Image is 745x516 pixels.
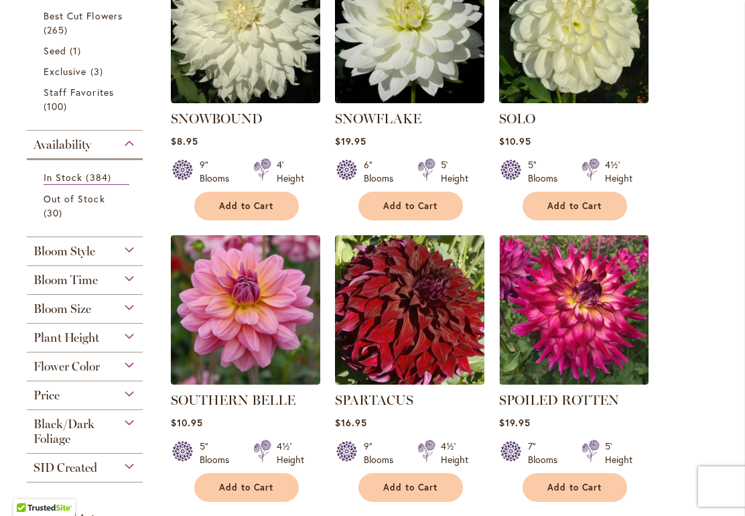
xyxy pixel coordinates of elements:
button: Add to Cart [523,192,627,220]
span: 30 [44,206,66,220]
span: Add to Cart [547,482,602,493]
span: 265 [44,23,71,37]
a: Staff Favorites [44,85,129,113]
button: Add to Cart [358,473,463,502]
button: Add to Cart [523,473,627,502]
a: SPARTACUS [335,392,413,408]
div: 5" Blooms [200,440,237,466]
button: Add to Cart [194,192,299,220]
span: Bloom Size [33,302,91,316]
span: Flower Color [33,359,100,374]
div: 9" Blooms [200,158,237,185]
a: SNOWBOUND [171,111,263,127]
span: Exclusive [44,65,86,78]
span: Add to Cart [383,200,438,212]
a: Best Cut Flowers [44,9,129,37]
span: Staff Favorites [44,86,114,99]
span: Price [33,388,60,403]
div: 4½' Height [605,158,632,185]
span: Bloom Time [33,273,98,287]
span: $19.95 [499,416,531,429]
span: 100 [44,99,70,113]
a: SOLO [499,111,535,127]
a: SOLO [499,93,649,106]
span: Black/Dark Foliage [33,417,94,446]
div: 6" Blooms [364,158,401,185]
a: In Stock 384 [44,170,129,185]
iframe: Launch Accessibility Center [10,468,48,506]
a: Exclusive [44,64,129,78]
span: Bloom Style [33,244,95,259]
a: SNOWFLAKE [335,111,421,127]
span: $8.95 [171,135,198,147]
img: Spartacus [335,235,484,385]
a: SPOILED ROTTEN [499,392,619,408]
div: 5' Height [441,158,468,185]
span: $10.95 [171,416,203,429]
span: Plant Height [33,330,99,345]
button: Add to Cart [358,192,463,220]
div: 4½' Height [441,440,468,466]
button: Add to Cart [194,473,299,502]
a: Seed [44,44,129,58]
span: Add to Cart [383,482,438,493]
span: $19.95 [335,135,366,147]
a: SPOILED ROTTEN [499,375,649,387]
div: 9" Blooms [364,440,401,466]
span: Availability [33,137,91,152]
a: Snowbound [171,93,320,106]
span: $10.95 [499,135,531,147]
span: Best Cut Flowers [44,9,123,22]
span: Add to Cart [547,200,602,212]
img: SPOILED ROTTEN [499,235,649,385]
span: Seed [44,44,66,57]
span: Add to Cart [219,200,274,212]
span: 3 [90,64,107,78]
span: Add to Cart [219,482,274,493]
a: SOUTHERN BELLE [171,392,295,408]
img: SOUTHERN BELLE [171,235,320,385]
a: Out of Stock 30 [44,192,129,220]
div: 7" Blooms [528,440,565,466]
span: Out of Stock [44,192,105,205]
span: 384 [86,170,114,184]
span: 1 [70,44,84,58]
a: SNOWFLAKE [335,93,484,106]
div: 5' Height [605,440,632,466]
span: $16.95 [335,416,367,429]
span: SID Created [33,460,97,475]
span: In Stock [44,171,82,184]
a: SOUTHERN BELLE [171,375,320,387]
div: 5" Blooms [528,158,565,185]
a: Spartacus [335,375,484,387]
div: 4½' Height [277,440,304,466]
div: 4' Height [277,158,304,185]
